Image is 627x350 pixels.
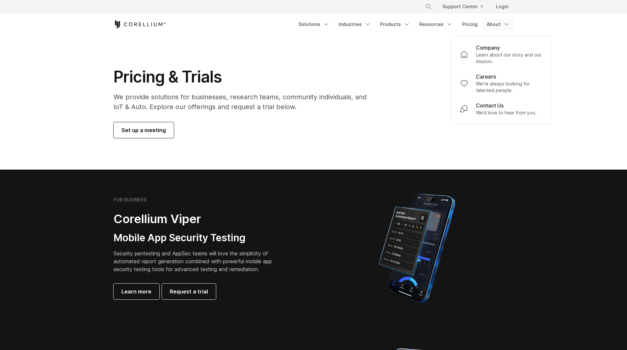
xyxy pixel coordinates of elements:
p: We provide solutions for businesses, research teams, community individuals, and IoT & Auto. Explo... [114,92,376,112]
p: Company [476,44,500,52]
p: We’d love to hear from you. [476,109,536,116]
p: Careers [476,73,496,81]
img: Corellium MATRIX automated report on iPhone showing app vulnerability test results across securit... [367,191,466,306]
a: Contact Us We’d love to hear from you. [455,98,547,120]
a: Set up a meeting [114,122,174,138]
a: Corellium Home [114,20,166,28]
a: Request a trial [162,284,216,299]
span: Set up a meeting [121,126,166,134]
a: Solutions [295,18,333,30]
a: Resources [415,18,457,30]
h3: Mobile App Security Testing [114,232,282,244]
button: Search [423,1,434,12]
a: Learn more [114,284,159,299]
a: Login [491,1,514,12]
a: Support Center [437,1,488,12]
p: Security pentesting and AppSec teams will love the simplicity of automated report generation comb... [114,249,282,273]
h6: FOR BUSINESS [114,197,146,203]
div: Navigation Menu [295,18,514,30]
h1: Pricing & Trials [114,67,376,87]
a: Company Learn about our story and our mission. [455,40,547,69]
a: Industries [335,18,375,30]
span: Request a trial [170,288,208,295]
a: Products [376,18,414,30]
span: Learn more [121,288,151,295]
p: Contact Us [476,102,504,109]
h2: Corellium Viper [114,212,282,226]
a: Pricing [458,18,482,30]
div: Navigation Menu [417,1,514,12]
p: We're always looking for talented people. [476,81,542,94]
a: About [483,18,514,30]
a: Careers We're always looking for talented people. [455,69,547,98]
p: Learn about our story and our mission. [476,52,542,65]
